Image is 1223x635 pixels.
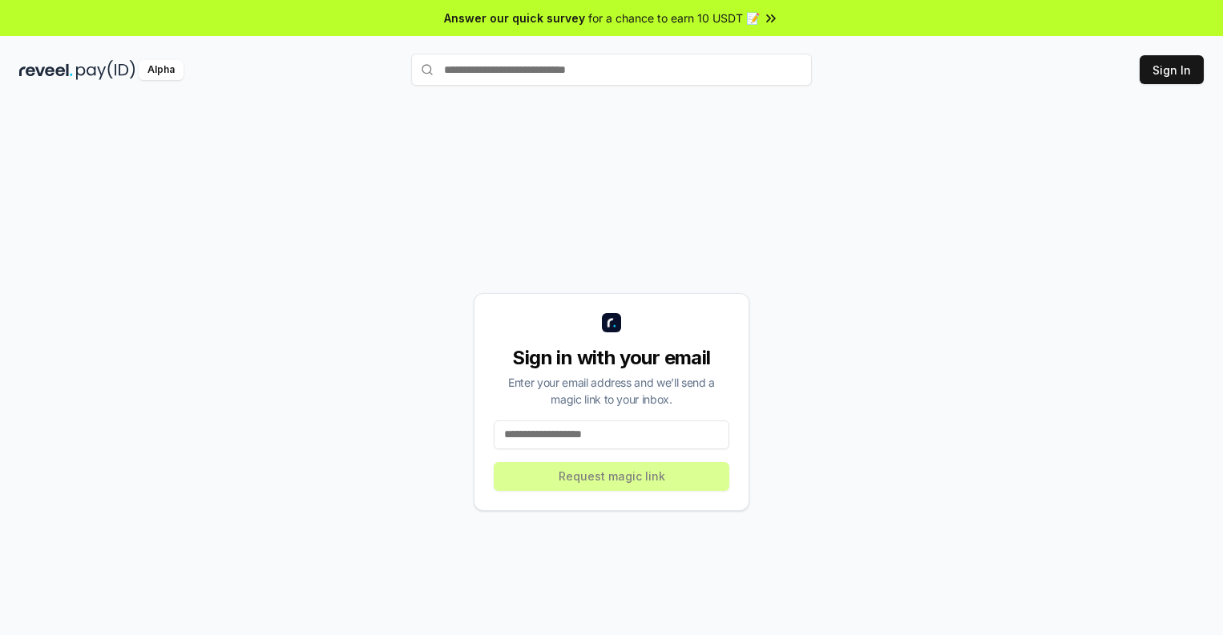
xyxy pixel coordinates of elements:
[588,10,760,26] span: for a chance to earn 10 USDT 📝
[139,60,184,80] div: Alpha
[602,313,621,332] img: logo_small
[76,60,135,80] img: pay_id
[444,10,585,26] span: Answer our quick survey
[19,60,73,80] img: reveel_dark
[494,345,729,371] div: Sign in with your email
[1140,55,1204,84] button: Sign In
[494,374,729,408] div: Enter your email address and we’ll send a magic link to your inbox.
